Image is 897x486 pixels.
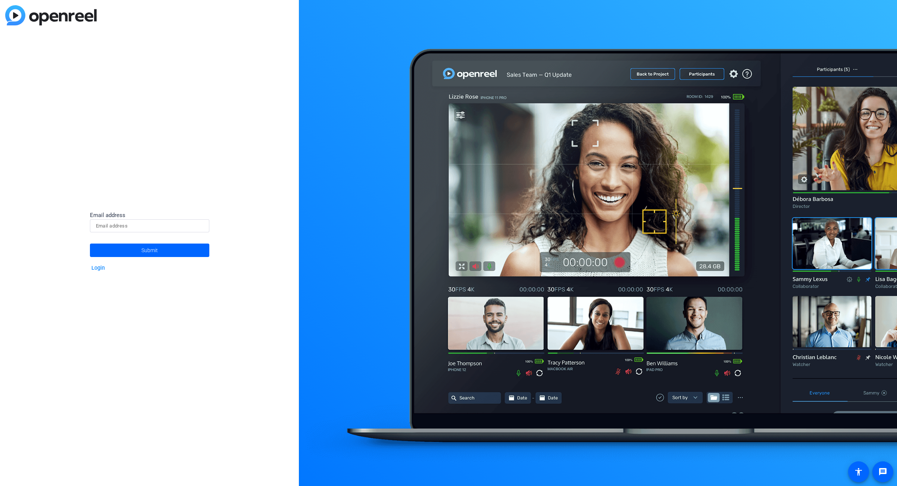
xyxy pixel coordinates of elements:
button: Submit [90,244,209,257]
mat-icon: message [878,467,887,476]
span: Email address [90,212,125,219]
span: Submit [141,241,158,260]
input: Email address [96,222,203,230]
img: blue-gradient.svg [5,5,97,25]
mat-icon: accessibility [854,467,863,476]
a: Login [91,265,105,271]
